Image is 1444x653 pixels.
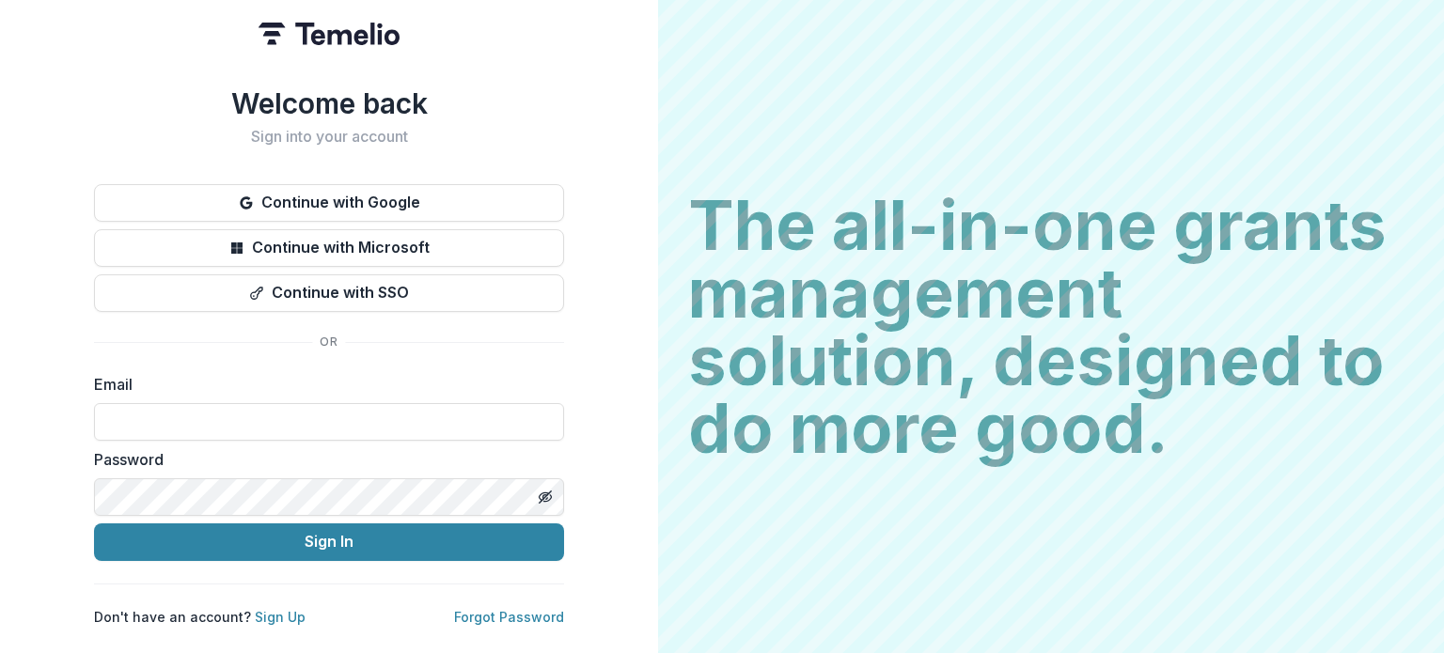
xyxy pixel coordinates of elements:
[94,448,553,471] label: Password
[255,609,306,625] a: Sign Up
[94,229,564,267] button: Continue with Microsoft
[454,609,564,625] a: Forgot Password
[94,274,564,312] button: Continue with SSO
[94,184,564,222] button: Continue with Google
[259,23,400,45] img: Temelio
[94,128,564,146] h2: Sign into your account
[94,523,564,561] button: Sign In
[94,86,564,120] h1: Welcome back
[530,482,560,512] button: Toggle password visibility
[94,607,306,627] p: Don't have an account?
[94,373,553,396] label: Email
